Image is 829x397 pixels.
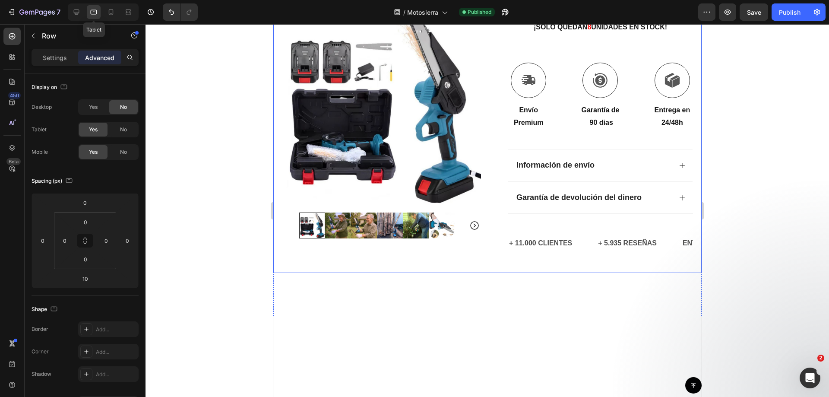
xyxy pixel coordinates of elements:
[120,126,127,133] span: No
[58,234,71,247] input: 0px
[779,8,801,17] div: Publish
[77,216,94,229] input: 0px
[43,53,67,62] p: Settings
[96,348,136,356] div: Add...
[96,371,136,378] div: Add...
[8,92,21,99] div: 450
[32,370,51,378] div: Shadow
[32,82,69,93] div: Display on
[163,3,198,21] div: Undo/Redo
[32,325,48,333] div: Border
[89,103,98,111] span: Yes
[6,158,21,165] div: Beta
[381,82,417,89] strong: Entrega en
[747,9,761,16] span: Save
[740,3,768,21] button: Save
[32,304,59,315] div: Shape
[57,7,60,17] p: 7
[32,126,47,133] div: Tablet
[800,368,820,388] iframe: Intercom live chat
[120,148,127,156] span: No
[77,253,94,266] input: 0px
[32,175,74,187] div: Spacing (px)
[772,3,808,21] button: Publish
[243,137,321,145] strong: Información de envío
[273,24,702,397] iframe: Design area
[409,213,505,225] p: ENTREGA PREMIUM GRATIS
[3,3,64,21] button: 7
[89,126,98,133] span: Yes
[121,234,134,247] input: 0
[388,95,410,102] strong: 24/48h
[32,348,49,356] div: Corner
[32,103,52,111] div: Desktop
[89,148,98,156] span: Yes
[100,234,113,247] input: 0px
[308,82,346,102] strong: Garantía de 90 dias
[817,355,824,362] span: 2
[76,272,94,285] input: 12
[403,8,405,17] span: /
[36,234,49,247] input: 0
[407,8,438,17] span: Motosierra
[240,82,270,102] strong: Envío Premium
[76,196,94,209] input: 0
[32,148,48,156] div: Mobile
[236,213,299,225] p: + 11.000 CLIENTES
[96,326,136,333] div: Add...
[120,103,127,111] span: No
[243,169,368,178] strong: Garantía de devolución del dinero
[325,213,383,225] p: + 5.935 RESEÑAS
[42,31,115,41] p: Row
[85,53,114,62] p: Advanced
[468,8,491,16] span: Published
